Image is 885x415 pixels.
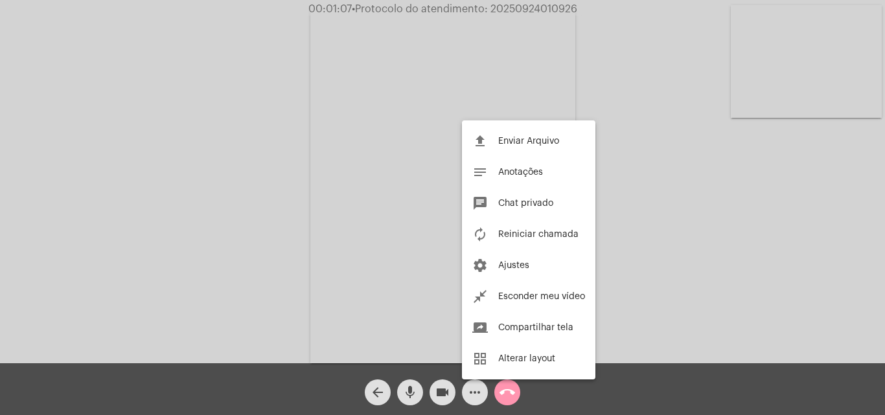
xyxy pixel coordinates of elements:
span: Alterar layout [498,354,555,363]
mat-icon: autorenew [472,227,488,242]
mat-icon: close_fullscreen [472,289,488,304]
span: Esconder meu vídeo [498,292,585,301]
mat-icon: screen_share [472,320,488,335]
span: Chat privado [498,199,553,208]
span: Compartilhar tela [498,323,573,332]
span: Reiniciar chamada [498,230,579,239]
span: Anotações [498,168,543,177]
span: Ajustes [498,261,529,270]
mat-icon: notes [472,164,488,180]
mat-icon: file_upload [472,133,488,149]
span: Enviar Arquivo [498,137,559,146]
mat-icon: chat [472,196,488,211]
mat-icon: settings [472,258,488,273]
mat-icon: grid_view [472,351,488,366]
